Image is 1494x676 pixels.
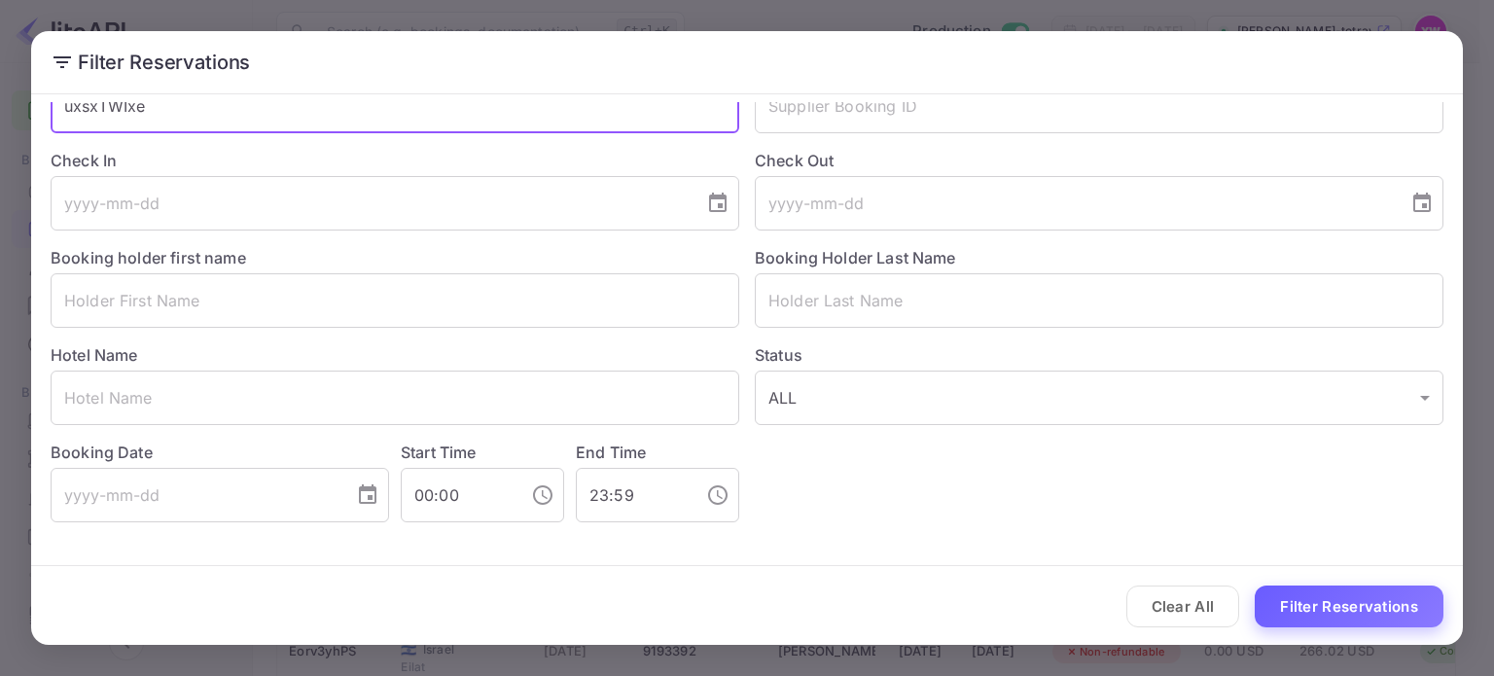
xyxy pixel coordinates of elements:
[755,343,1443,367] label: Status
[51,176,691,231] input: yyyy-mm-dd
[698,184,737,223] button: Choose date
[51,79,739,133] input: Booking ID
[348,476,387,515] button: Choose date
[51,248,246,267] label: Booking holder first name
[755,79,1443,133] input: Supplier Booking ID
[755,149,1443,172] label: Check Out
[51,468,340,522] input: yyyy-mm-dd
[755,176,1395,231] input: yyyy-mm-dd
[51,441,389,464] label: Booking Date
[1255,586,1443,627] button: Filter Reservations
[401,468,516,522] input: hh:mm
[576,468,691,522] input: hh:mm
[755,273,1443,328] input: Holder Last Name
[51,371,739,425] input: Hotel Name
[523,476,562,515] button: Choose time, selected time is 12:00 AM
[755,248,956,267] label: Booking Holder Last Name
[755,371,1443,425] div: ALL
[576,443,646,462] label: End Time
[51,273,739,328] input: Holder First Name
[51,345,138,365] label: Hotel Name
[698,476,737,515] button: Choose time, selected time is 11:59 PM
[401,443,477,462] label: Start Time
[51,149,739,172] label: Check In
[1403,184,1441,223] button: Choose date
[31,31,1463,93] h2: Filter Reservations
[1126,586,1240,627] button: Clear All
